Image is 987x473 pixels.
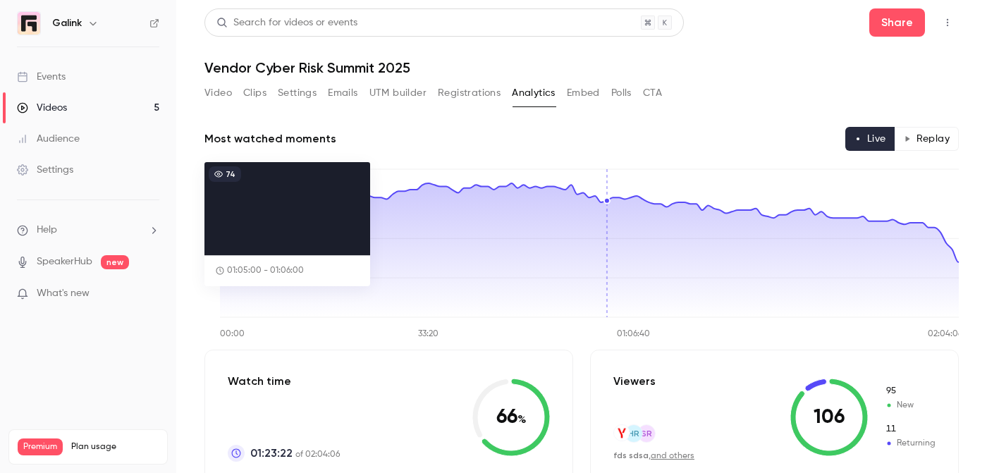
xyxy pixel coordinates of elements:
button: UTM builder [369,82,427,104]
button: Settings [278,82,317,104]
tspan: 01:06:40 [617,330,650,338]
img: yandex.com [614,425,630,441]
div: , [613,450,694,462]
div: Audience [17,132,80,146]
img: Galink [18,12,40,35]
span: SR [641,427,652,440]
div: Search for videos or events [216,16,357,30]
div: Settings [17,163,73,177]
h6: Galink [52,16,82,30]
tspan: 00:00 [220,330,245,338]
span: 01:23:22 [250,445,293,462]
a: and others [651,452,694,460]
h1: Vendor Cyber Risk Summit 2025 [204,59,959,76]
span: Returning [885,437,936,450]
span: Premium [18,438,63,455]
p: Watch time [228,373,340,390]
li: help-dropdown-opener [17,223,159,238]
span: What's new [37,286,90,301]
span: fds sdsa [613,450,649,460]
span: Returning [885,423,936,436]
span: HR [628,427,639,440]
div: Events [17,70,66,84]
button: Replay [895,127,959,151]
button: Share [869,8,925,37]
span: Help [37,223,57,238]
h2: Most watched moments [204,130,336,147]
button: Emails [328,82,357,104]
button: CTA [643,82,662,104]
span: Plan usage [71,441,159,453]
tspan: 02:04:06 [928,330,963,338]
span: new [101,255,129,269]
tspan: 50 [206,235,216,244]
tspan: 94 [206,164,215,173]
tspan: 25 [206,274,215,283]
button: Clips [243,82,266,104]
button: Video [204,82,232,104]
span: New [885,385,936,398]
span: New [885,399,936,412]
button: Polls [611,82,632,104]
button: Registrations [438,82,501,104]
tspan: 33:20 [418,330,439,338]
button: Embed [567,82,600,104]
a: SpeakerHub [37,254,92,269]
p: of 02:04:06 [250,445,340,462]
button: Live [845,127,895,151]
div: Videos [17,101,67,115]
button: Analytics [512,82,556,104]
p: Viewers [613,373,656,390]
button: Top Bar Actions [936,11,959,34]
